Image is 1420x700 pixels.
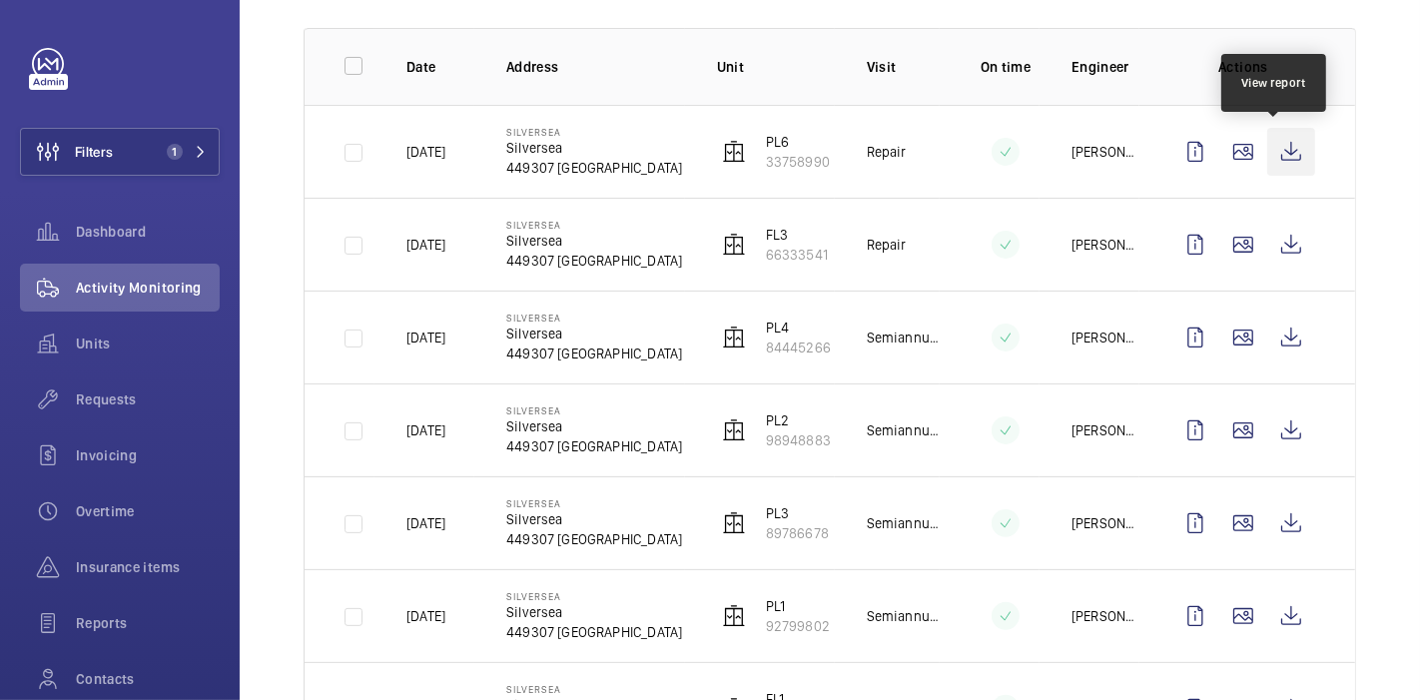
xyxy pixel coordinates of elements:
img: elevator.svg [722,140,746,164]
p: Semiannual maintenance [867,420,940,440]
p: On time [972,57,1040,77]
p: [PERSON_NAME] [1071,235,1139,255]
p: Semiannual maintenance [867,606,940,626]
p: Silversea [506,590,682,602]
p: PL3 [766,503,829,523]
p: [PERSON_NAME] [1071,328,1139,348]
p: 92799802 [766,616,830,636]
button: Filters1 [20,128,220,176]
p: Silversea [506,404,682,416]
p: Silversea [506,324,682,344]
p: [DATE] [406,420,445,440]
p: [DATE] [406,513,445,533]
p: PL6 [766,132,830,152]
p: PL2 [766,410,831,430]
span: Units [76,334,220,353]
span: Reports [76,613,220,633]
p: Silversea [506,497,682,509]
p: Silversea [506,683,682,695]
span: Filters [75,142,113,162]
p: Silversea [506,138,682,158]
p: [DATE] [406,235,445,255]
p: Silversea [506,416,682,436]
p: FL3 [766,225,828,245]
p: 449307 [GEOGRAPHIC_DATA] [506,622,682,642]
p: Unit [717,57,835,77]
p: Address [506,57,685,77]
p: [PERSON_NAME] [1071,606,1139,626]
p: Silversea [506,312,682,324]
span: Activity Monitoring [76,278,220,298]
p: Semiannual maintenance [867,328,940,348]
img: elevator.svg [722,511,746,535]
p: Silversea [506,219,682,231]
p: 449307 [GEOGRAPHIC_DATA] [506,436,682,456]
span: 1 [167,144,183,160]
img: elevator.svg [722,604,746,628]
p: [DATE] [406,606,445,626]
p: [PERSON_NAME] [1071,513,1139,533]
p: Date [406,57,474,77]
p: 89786678 [766,523,829,543]
p: 449307 [GEOGRAPHIC_DATA] [506,529,682,549]
p: PL4 [766,318,831,338]
span: Insurance items [76,557,220,577]
p: Actions [1171,57,1315,77]
p: Silversea [506,126,682,138]
p: 84445266 [766,338,831,357]
p: Visit [867,57,940,77]
p: Silversea [506,231,682,251]
p: 33758990 [766,152,830,172]
p: Repair [867,142,907,162]
div: View report [1241,74,1306,92]
img: elevator.svg [722,326,746,350]
p: Repair [867,235,907,255]
p: [DATE] [406,328,445,348]
p: Engineer [1071,57,1139,77]
span: Contacts [76,669,220,689]
p: PL1 [766,596,830,616]
p: 98948883 [766,430,831,450]
span: Requests [76,389,220,409]
p: 449307 [GEOGRAPHIC_DATA] [506,344,682,363]
span: Invoicing [76,445,220,465]
p: [PERSON_NAME] [1071,142,1139,162]
p: 449307 [GEOGRAPHIC_DATA] [506,158,682,178]
p: [DATE] [406,142,445,162]
p: [PERSON_NAME] [1071,420,1139,440]
p: Silversea [506,509,682,529]
span: Overtime [76,501,220,521]
p: 449307 [GEOGRAPHIC_DATA] [506,251,682,271]
p: Semiannual maintenance [867,513,940,533]
span: Dashboard [76,222,220,242]
p: Silversea [506,602,682,622]
img: elevator.svg [722,233,746,257]
img: elevator.svg [722,418,746,442]
p: 66333541 [766,245,828,265]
